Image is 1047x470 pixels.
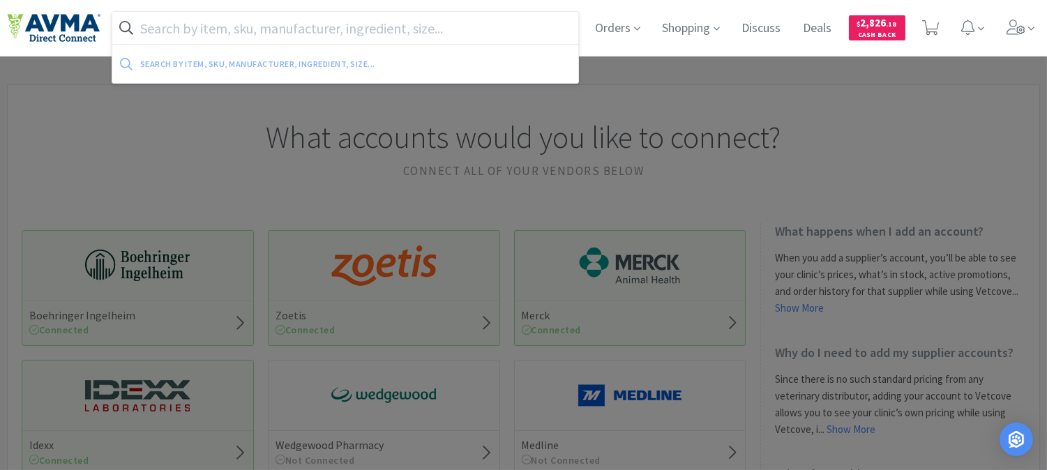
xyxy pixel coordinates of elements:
[857,20,861,29] span: $
[737,22,787,35] a: Discuss
[798,22,838,35] a: Deals
[857,31,897,40] span: Cash Back
[7,13,100,43] img: e4e33dab9f054f5782a47901c742baa9_102.png
[112,12,578,44] input: Search by item, sku, manufacturer, ingredient, size...
[849,9,905,47] a: $2,826.18Cash Back
[887,20,897,29] span: . 18
[140,53,472,75] div: Search by item, sku, manufacturer, ingredient, size...
[1000,423,1033,456] div: Open Intercom Messenger
[857,16,897,29] span: 2,826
